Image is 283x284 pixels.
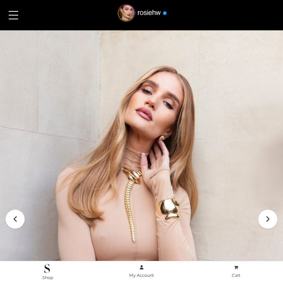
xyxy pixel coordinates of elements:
a: Cart [189,264,283,280]
a: My Account [94,264,189,280]
span: My Account [129,273,154,278]
a: rosiehw [108,6,175,25]
img: rosiehw [109,4,175,25]
span: Cart [232,273,240,278]
span: .Shop [42,275,53,280]
img: .Shop [44,264,50,273]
